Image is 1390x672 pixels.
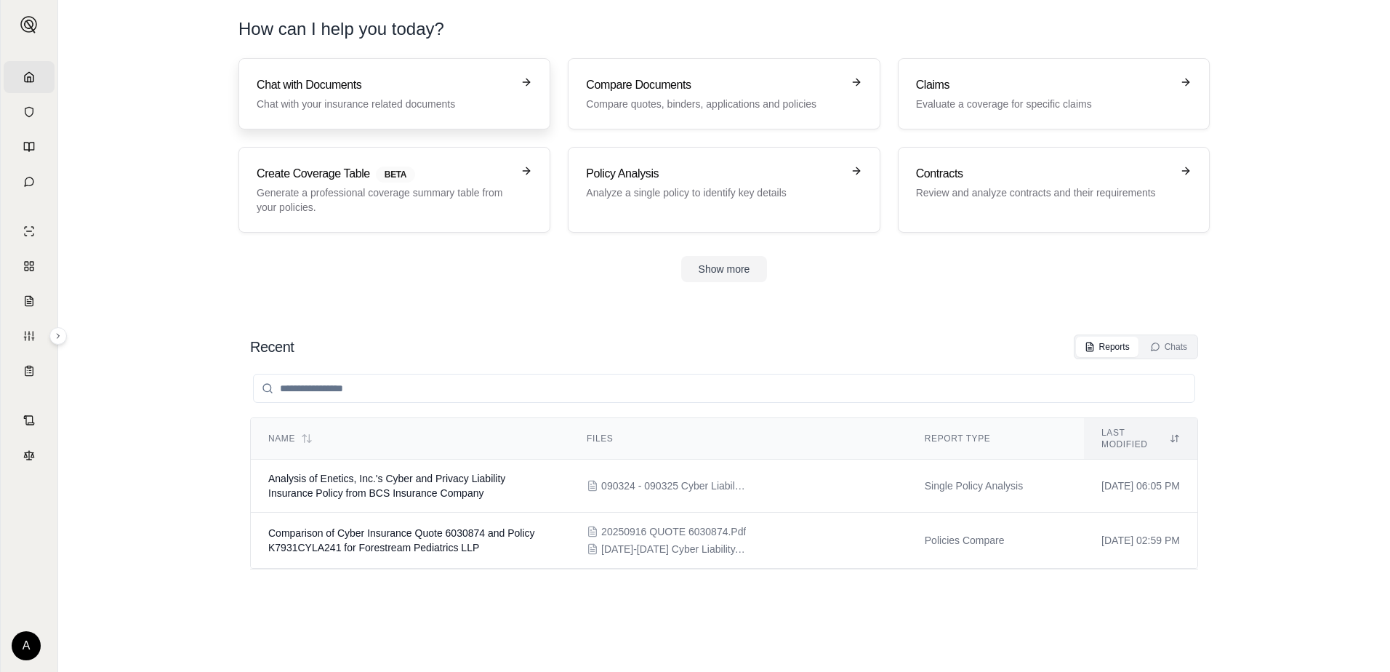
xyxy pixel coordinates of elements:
[4,355,55,387] a: Coverage Table
[568,147,880,233] a: Policy AnalysisAnalyze a single policy to identify key details
[907,418,1084,460] th: Report Type
[1150,341,1187,353] div: Chats
[1084,513,1197,569] td: [DATE] 02:59 PM
[4,404,55,436] a: Contract Analysis
[257,97,512,111] p: Chat with your insurance related documents
[586,185,841,200] p: Analyze a single policy to identify key details
[257,165,512,183] h3: Create Coverage Table
[898,58,1210,129] a: ClaimsEvaluate a coverage for specific claims
[4,439,55,471] a: Legal Search Engine
[4,61,55,93] a: Home
[20,16,38,33] img: Expand sidebar
[916,97,1171,111] p: Evaluate a coverage for specific claims
[1085,341,1130,353] div: Reports
[907,513,1084,569] td: Policies Compare
[4,250,55,282] a: Policy Comparisons
[49,327,67,345] button: Expand sidebar
[268,433,552,444] div: Name
[916,185,1171,200] p: Review and analyze contracts and their requirements
[4,320,55,352] a: Custom Report
[257,185,512,215] p: Generate a professional coverage summary table from your policies.
[898,147,1210,233] a: ContractsReview and analyze contracts and their requirements
[569,418,907,460] th: Files
[907,460,1084,513] td: Single Policy Analysis
[268,527,535,553] span: Comparison of Cyber Insurance Quote 6030874 and Policy K7931CYLA241 for Forestream Pediatrics LLP
[586,165,841,183] h3: Policy Analysis
[586,76,841,94] h3: Compare Documents
[4,96,55,128] a: Documents Vault
[4,131,55,163] a: Prompt Library
[376,167,415,183] span: BETA
[601,479,747,493] span: 090324 - 090325 Cyber Liability policy.pdf
[257,76,512,94] h3: Chat with Documents
[601,524,746,539] span: 20250916 QUOTE 6030874.Pdf
[268,473,505,499] span: Analysis of Enetics, Inc.'s Cyber and Privacy Liability Insurance Policy from BCS Insurance Company
[586,97,841,111] p: Compare quotes, binders, applications and policies
[681,256,768,282] button: Show more
[4,215,55,247] a: Single Policy
[916,76,1171,94] h3: Claims
[1141,337,1196,357] button: Chats
[601,542,747,556] span: 2024-2025 Cyber Liability.pdf
[15,10,44,39] button: Expand sidebar
[250,337,294,357] h2: Recent
[4,166,55,198] a: Chat
[12,631,41,660] div: A
[1101,427,1180,450] div: Last modified
[4,285,55,317] a: Claim Coverage
[238,147,550,233] a: Create Coverage TableBETAGenerate a professional coverage summary table from your policies.
[916,165,1171,183] h3: Contracts
[238,58,550,129] a: Chat with DocumentsChat with your insurance related documents
[1076,337,1138,357] button: Reports
[568,58,880,129] a: Compare DocumentsCompare quotes, binders, applications and policies
[1084,460,1197,513] td: [DATE] 06:05 PM
[238,17,444,41] h1: How can I help you today?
